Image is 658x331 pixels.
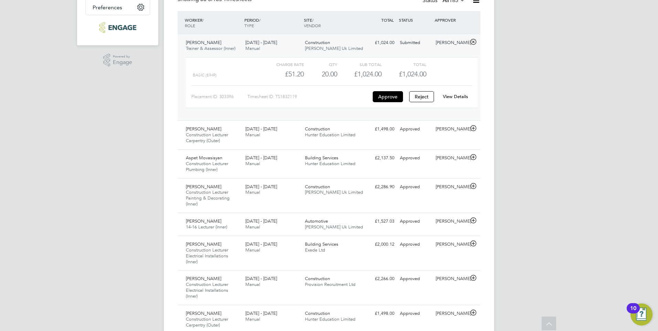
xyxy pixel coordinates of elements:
[361,181,397,193] div: £2,286.90
[185,23,195,28] span: ROLE
[245,40,277,45] span: [DATE] - [DATE]
[245,241,277,247] span: [DATE] - [DATE]
[361,216,397,227] div: £1,527.03
[305,189,363,195] span: [PERSON_NAME] Uk Limited
[245,218,277,224] span: [DATE] - [DATE]
[245,132,260,138] span: Manual
[305,126,330,132] span: Construction
[361,152,397,164] div: £2,137.50
[433,181,469,193] div: [PERSON_NAME]
[202,17,204,23] span: /
[304,23,321,28] span: VENDOR
[337,68,382,80] div: £1,024.00
[305,310,330,316] span: Construction
[186,310,221,316] span: [PERSON_NAME]
[305,40,330,45] span: Construction
[305,276,330,281] span: Construction
[337,60,382,68] div: Sub Total
[85,22,150,33] a: Go to home page
[397,37,433,49] div: Submitted
[433,273,469,285] div: [PERSON_NAME]
[305,224,363,230] span: [PERSON_NAME] Uk Limited
[244,23,254,28] span: TYPE
[243,14,302,32] div: PERIOD
[186,40,221,45] span: [PERSON_NAME]
[245,224,260,230] span: Manual
[397,124,433,135] div: Approved
[186,189,230,207] span: Construction Lecturer Painting & Decorating (Inner)
[247,91,371,102] div: Timesheet ID: TS1832119
[186,281,228,299] span: Construction Lecturer Electrical Installations (Inner)
[397,239,433,250] div: Approved
[186,45,235,51] span: Trainer & Assessor (Inner)
[433,308,469,319] div: [PERSON_NAME]
[99,22,136,33] img: ncclondon-logo-retina.png
[305,241,338,247] span: Building Services
[399,70,426,78] span: £1,024.00
[186,132,228,143] span: Construction Lecturer Carpentry (Outer)
[245,310,277,316] span: [DATE] - [DATE]
[443,94,468,99] a: View Details
[259,17,261,23] span: /
[186,126,221,132] span: [PERSON_NAME]
[245,45,260,51] span: Manual
[433,216,469,227] div: [PERSON_NAME]
[397,216,433,227] div: Approved
[397,308,433,319] div: Approved
[305,132,355,138] span: Hunter Education Limited
[186,316,228,328] span: Construction Lecturer Carpentry (Outer)
[93,4,122,11] span: Preferences
[245,316,260,322] span: Manual
[433,152,469,164] div: [PERSON_NAME]
[186,161,228,172] span: Construction Lecturer Plumbing (Inner)
[630,308,636,317] div: 10
[361,239,397,250] div: £2,000.12
[186,184,221,190] span: [PERSON_NAME]
[630,303,652,325] button: Open Resource Center, 10 new notifications
[259,68,304,80] div: £51.20
[245,247,260,253] span: Manual
[382,60,426,68] div: Total
[245,189,260,195] span: Manual
[433,14,469,26] div: APPROVER
[186,224,227,230] span: 14-16 Lecturer (Inner)
[113,54,132,60] span: Powered by
[186,218,221,224] span: [PERSON_NAME]
[361,124,397,135] div: £1,498.00
[305,155,338,161] span: Building Services
[113,60,132,65] span: Engage
[305,247,325,253] span: Exede Ltd
[397,152,433,164] div: Approved
[245,281,260,287] span: Manual
[186,155,222,161] span: Aspet Movasisyan
[302,14,362,32] div: SITE
[305,316,355,322] span: Hunter Education Limited
[305,281,355,287] span: Provision Recruitment Ltd
[305,218,328,224] span: Automotive
[312,17,314,23] span: /
[361,273,397,285] div: £2,266.00
[433,124,469,135] div: [PERSON_NAME]
[361,37,397,49] div: £1,024.00
[103,54,132,67] a: Powered byEngage
[186,241,221,247] span: [PERSON_NAME]
[259,60,304,68] div: Charge rate
[304,60,337,68] div: QTY
[245,155,277,161] span: [DATE] - [DATE]
[397,273,433,285] div: Approved
[245,126,277,132] span: [DATE] - [DATE]
[305,184,330,190] span: Construction
[186,247,228,265] span: Construction Lecturer Electrical Installations (Inner)
[305,161,355,167] span: Hunter Education Limited
[433,239,469,250] div: [PERSON_NAME]
[409,91,434,102] button: Reject
[305,45,363,51] span: [PERSON_NAME] Uk Limited
[361,308,397,319] div: £1,498.00
[373,91,403,102] button: Approve
[304,68,337,80] div: 20.00
[191,91,247,102] div: Placement ID: 303396
[397,181,433,193] div: Approved
[186,276,221,281] span: [PERSON_NAME]
[245,276,277,281] span: [DATE] - [DATE]
[433,37,469,49] div: [PERSON_NAME]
